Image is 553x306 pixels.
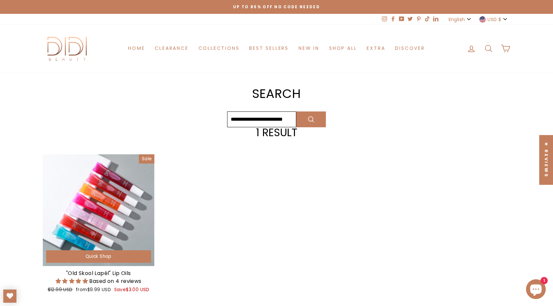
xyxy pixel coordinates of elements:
span: Save [114,287,149,293]
a: Shop All [324,42,362,54]
span: Based on 4 reviews [89,277,141,285]
a: Clearance [150,42,193,54]
inbox-online-store-chat: Shopify online store chat [524,279,548,301]
span: $12.99 USD [48,287,73,293]
span: English [449,16,465,23]
input: Search our store [227,111,296,127]
button: English [447,14,474,25]
ul: Primary [123,42,430,54]
h2: 1 result [43,127,510,138]
a: Collections [194,42,245,54]
a: Best Sellers [244,42,294,54]
span: $9.99 USD [87,287,111,293]
a: Extra [362,42,390,54]
span: 5.00 stars [56,277,89,285]
div: Sale [139,154,154,164]
a: New in [294,42,324,54]
button: USD $ [477,14,510,25]
span: Quick Shop [86,253,112,260]
span: Up to 85% off NO CODE NEEDED [233,4,320,10]
img: Didi Beauty Co. [43,35,92,62]
div: from [43,287,154,293]
span: $3.00 USD [126,287,149,293]
div: "Old Skool Lapél" Lip Oils [43,269,154,277]
h1: Search [43,87,510,100]
a: Home [123,42,150,54]
a: Discover [390,42,430,54]
span: USD $ [487,16,501,23]
a: Quick Shop "Old Skool Lapél" Lip Oils 5.00 stars Based on 4 reviews $12.99 USD from$9.99 USD Save... [43,154,154,295]
a: My Wishlist [3,290,16,303]
div: Click to open Judge.me floating reviews tab [539,135,553,185]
